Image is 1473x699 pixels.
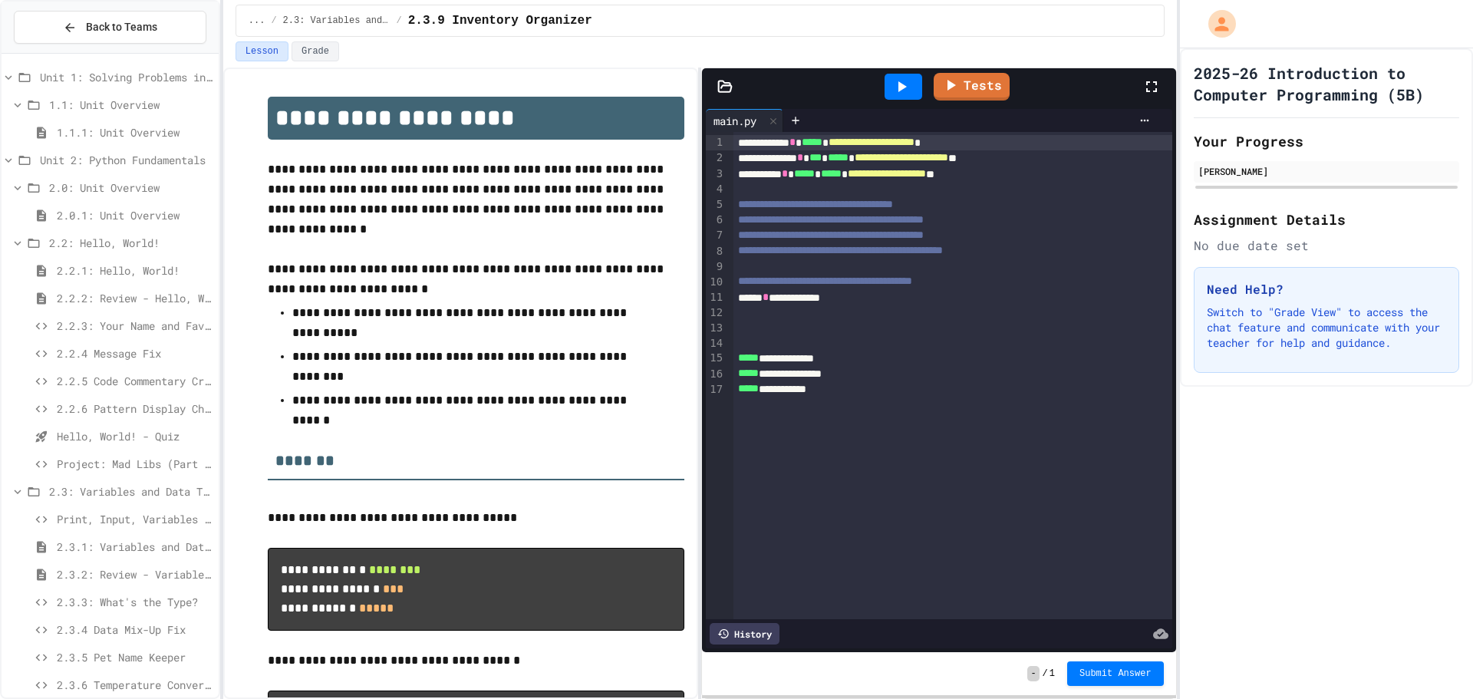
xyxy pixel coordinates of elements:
div: 6 [706,213,725,228]
div: 5 [706,197,725,213]
div: [PERSON_NAME] [1198,164,1455,178]
span: 2.0.1: Unit Overview [57,207,213,223]
h1: 2025-26 Introduction to Computer Programming (5B) [1194,62,1459,105]
button: Submit Answer [1067,661,1164,686]
a: Tests [934,73,1010,101]
div: No due date set [1194,236,1459,255]
div: My Account [1192,6,1240,41]
p: Switch to "Grade View" to access the chat feature and communicate with your teacher for help and ... [1207,305,1446,351]
span: Back to Teams [86,19,157,35]
span: 2.3.9 Inventory Organizer [408,12,592,30]
button: Lesson [236,41,288,61]
div: 4 [706,182,725,197]
span: / [1043,668,1048,680]
span: 2.3.5 Pet Name Keeper [57,649,213,665]
span: Print, Input, Variables & Data Types Review [57,511,213,527]
span: 2.3.6 Temperature Converter [57,677,213,693]
span: 2.3.1: Variables and Data Types [57,539,213,555]
span: 2.2.1: Hello, World! [57,262,213,279]
span: 2.2.4 Message Fix [57,345,213,361]
span: Submit Answer [1079,668,1152,680]
span: 1 [1050,668,1055,680]
h2: Assignment Details [1194,209,1459,230]
div: 10 [706,275,725,290]
div: 1 [706,135,725,150]
div: 12 [706,305,725,321]
button: Grade [292,41,339,61]
span: 2.2.5 Code Commentary Creator [57,373,213,389]
div: 13 [706,321,725,336]
span: / [271,15,276,27]
div: 8 [706,244,725,259]
span: 2.0: Unit Overview [49,180,213,196]
h2: Your Progress [1194,130,1459,152]
div: 14 [706,336,725,351]
div: 11 [706,290,725,305]
button: Back to Teams [14,11,206,44]
span: 2.3: Variables and Data Types [49,483,213,500]
span: 2.2: Hello, World! [49,235,213,251]
span: - [1027,666,1039,681]
div: 15 [706,351,725,366]
span: 2.3.4 Data Mix-Up Fix [57,622,213,638]
div: main.py [706,109,783,132]
div: 3 [706,167,725,182]
span: 2.2.2: Review - Hello, World! [57,290,213,306]
span: Project: Mad Libs (Part 1) [57,456,213,472]
span: 2.3.3: What's the Type? [57,594,213,610]
span: 1.1.1: Unit Overview [57,124,213,140]
span: 2.2.6 Pattern Display Challenge [57,401,213,417]
span: 2.2.3: Your Name and Favorite Movie [57,318,213,334]
div: History [710,623,779,645]
span: Hello, World! - Quiz [57,428,213,444]
span: 1.1: Unit Overview [49,97,213,113]
div: main.py [706,113,764,129]
div: 2 [706,150,725,166]
div: 7 [706,228,725,243]
span: / [397,15,402,27]
span: ... [249,15,265,27]
span: Unit 1: Solving Problems in Computer Science [40,69,213,85]
span: 2.3: Variables and Data Types [283,15,390,27]
div: 9 [706,259,725,275]
div: 17 [706,382,725,397]
span: 2.3.2: Review - Variables and Data Types [57,566,213,582]
div: 16 [706,367,725,382]
h3: Need Help? [1207,280,1446,298]
span: Unit 2: Python Fundamentals [40,152,213,168]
